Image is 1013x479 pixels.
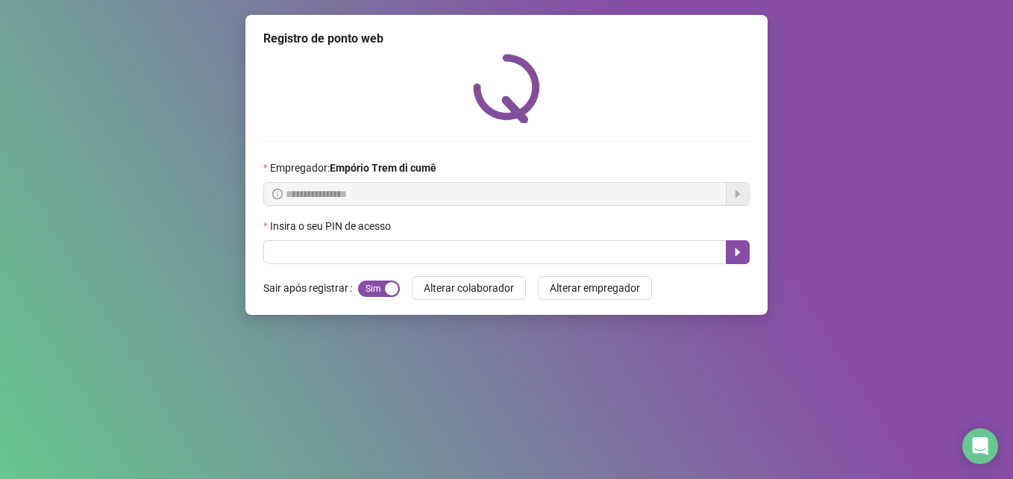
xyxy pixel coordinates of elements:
[424,280,514,296] span: Alterar colaborador
[263,218,401,234] label: Insira o seu PIN de acesso
[732,246,744,258] span: caret-right
[962,428,998,464] div: Open Intercom Messenger
[538,276,652,300] button: Alterar empregador
[270,160,436,176] span: Empregador :
[330,162,436,174] strong: Empório Trem di cumê
[272,189,283,199] span: info-circle
[412,276,526,300] button: Alterar colaborador
[263,276,358,300] label: Sair após registrar
[550,280,640,296] span: Alterar empregador
[473,54,540,123] img: QRPoint
[263,30,750,48] div: Registro de ponto web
